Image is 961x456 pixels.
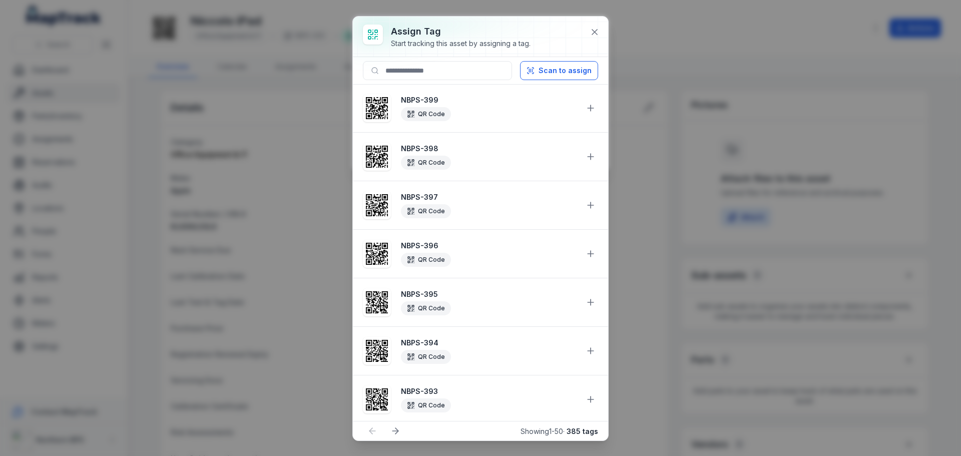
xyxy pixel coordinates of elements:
[521,427,598,435] span: Showing 1 - 50 ·
[401,398,451,412] div: QR Code
[401,386,577,396] strong: NBPS-393
[401,156,451,170] div: QR Code
[391,39,531,49] div: Start tracking this asset by assigning a tag.
[401,338,577,348] strong: NBPS-394
[520,61,598,80] button: Scan to assign
[401,192,577,202] strong: NBPS-397
[567,427,598,435] strong: 385 tags
[401,253,451,267] div: QR Code
[401,350,451,364] div: QR Code
[401,241,577,251] strong: NBPS-396
[401,289,577,299] strong: NBPS-395
[391,25,531,39] h3: Assign tag
[401,301,451,315] div: QR Code
[401,107,451,121] div: QR Code
[401,95,577,105] strong: NBPS-399
[401,144,577,154] strong: NBPS-398
[401,204,451,218] div: QR Code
